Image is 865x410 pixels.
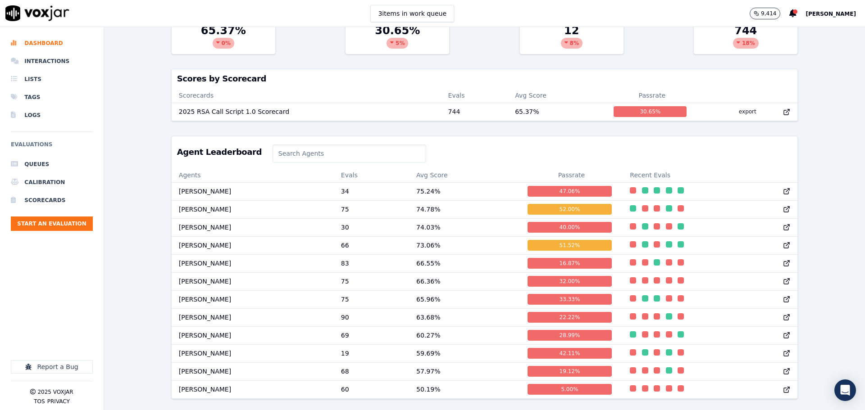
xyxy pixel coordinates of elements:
h3: Agent Leaderboard [177,148,262,156]
a: Interactions [11,52,93,70]
div: 33.33 % [528,294,612,305]
input: Search Agents [273,144,426,162]
td: [PERSON_NAME] [172,254,334,272]
td: 74.03 % [409,218,520,236]
td: [PERSON_NAME] [172,200,334,218]
p: 9,414 [761,10,776,17]
div: 5.00 % [528,384,612,395]
th: Passrate [520,168,623,182]
th: Recent Evals [623,168,797,182]
button: Privacy [47,398,70,405]
td: [PERSON_NAME] [172,290,334,308]
td: 66.55 % [409,254,520,272]
th: Evals [441,88,508,103]
div: 32.00 % [528,276,612,287]
a: Logs [11,106,93,124]
td: 83 [334,254,409,272]
td: 75 [334,272,409,290]
td: 19 [334,344,409,362]
td: [PERSON_NAME] [172,380,334,398]
th: Agents [172,168,334,182]
div: 744 [694,23,797,54]
td: [PERSON_NAME] [172,272,334,290]
td: 65.37 % [508,103,606,121]
div: 16.87 % [528,258,612,269]
th: Evals [334,168,409,182]
button: 3items in work queue [370,5,454,22]
td: [PERSON_NAME] [172,308,334,326]
td: 74.78 % [409,200,520,218]
td: 69 [334,326,409,344]
td: [PERSON_NAME] [172,218,334,236]
button: 9,414 [750,8,780,19]
div: 30.65 % [346,23,449,54]
th: Avg Score [409,168,520,182]
div: 30.65 % [614,106,687,117]
td: 50.19 % [409,380,520,398]
th: Avg Score [508,88,606,103]
h6: Evaluations [11,139,93,155]
a: Lists [11,70,93,88]
div: 0 % [213,38,234,49]
td: [PERSON_NAME] [172,182,334,200]
div: Open Intercom Messenger [834,379,856,401]
td: [PERSON_NAME] [172,326,334,344]
td: 744 [441,103,508,121]
button: 9,414 [750,8,789,19]
div: 52.00 % [528,204,612,215]
td: 75.24 % [409,182,520,200]
td: 75 [334,200,409,218]
a: Tags [11,88,93,106]
div: 51.52 % [528,240,612,251]
td: 59.69 % [409,344,520,362]
div: 42.11 % [528,348,612,359]
td: 34 [334,182,409,200]
td: 30 [334,218,409,236]
th: Scorecards [172,88,441,103]
a: Queues [11,155,93,173]
div: 65.37 % [172,23,275,54]
a: Dashboard [11,34,93,52]
td: 66.36 % [409,272,520,290]
div: 19.12 % [528,366,612,377]
a: Scorecards [11,191,93,209]
div: 40.00 % [528,222,612,233]
div: 28.99 % [528,330,612,341]
button: export [732,104,764,119]
td: 66 [334,236,409,254]
button: TOS [34,398,45,405]
td: 2025 RSA Call Script 1.0 Scorecard [172,103,441,121]
td: [PERSON_NAME] [172,344,334,362]
div: 22.22 % [528,312,612,323]
img: voxjar logo [5,5,69,21]
h3: Scores by Scorecard [177,75,792,83]
td: 63.68 % [409,308,520,326]
td: 68 [334,362,409,380]
td: 65.96 % [409,290,520,308]
div: 47.06 % [528,186,612,197]
a: Calibration [11,173,93,191]
th: Passrate [606,88,697,103]
td: [PERSON_NAME] [172,362,334,380]
div: 18 % [733,38,759,49]
div: 12 [520,23,624,54]
td: 57.97 % [409,362,520,380]
td: 73.06 % [409,236,520,254]
td: 60 [334,380,409,398]
td: 75 [334,290,409,308]
p: 2025 Voxjar [37,388,73,396]
button: Start an Evaluation [11,216,93,231]
td: 60.27 % [409,326,520,344]
td: 90 [334,308,409,326]
div: 8 % [561,38,583,49]
div: 5 % [387,38,408,49]
button: Report a Bug [11,360,93,374]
